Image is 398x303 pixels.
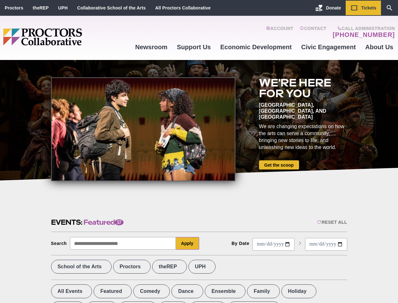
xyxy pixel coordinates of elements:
a: Support Us [172,39,216,56]
a: Account [266,26,293,39]
a: Collaborative School of the Arts [77,5,146,10]
a: Proctors [5,5,23,10]
label: All Events [51,284,92,298]
a: Newsroom [130,39,172,56]
label: Holiday [281,284,316,298]
a: All Proctors Collaborative [155,5,211,10]
label: Comedy [133,284,170,298]
span: Call Administration [331,26,395,31]
div: We are changing expectations on how the arts can serve a community, bringing new stories to life,... [259,123,347,151]
span: 57 [115,219,124,225]
span: Tickets [361,5,376,10]
a: theREP [33,5,49,10]
div: Search [51,241,67,246]
label: Ensemble [205,284,245,298]
label: Featured [94,284,132,298]
a: [PHONE_NUMBER] [333,31,395,39]
h2: Events: [51,217,124,227]
span: Featured [84,217,124,227]
img: Proctors logo [3,28,130,45]
label: UPH [188,260,216,274]
a: Civic Engagement [297,39,361,56]
a: About Us [361,39,398,56]
span: Donate [326,5,341,10]
label: Dance [171,284,203,298]
h2: We're here for you [259,77,347,99]
a: UPH [58,5,68,10]
a: Get the scoop [259,160,299,169]
button: Apply [176,237,199,250]
a: Search [381,1,398,15]
label: Proctors [113,260,151,274]
label: School of the Arts [51,260,112,274]
label: Family [247,284,280,298]
a: Contact [300,26,326,39]
a: Donate [311,1,346,15]
div: By Date [232,241,250,246]
a: Economic Development [216,39,297,56]
div: Reset All [317,220,347,225]
a: Tickets [346,1,381,15]
div: [GEOGRAPHIC_DATA], [GEOGRAPHIC_DATA], and [GEOGRAPHIC_DATA] [259,102,347,120]
label: theREP [152,260,187,274]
